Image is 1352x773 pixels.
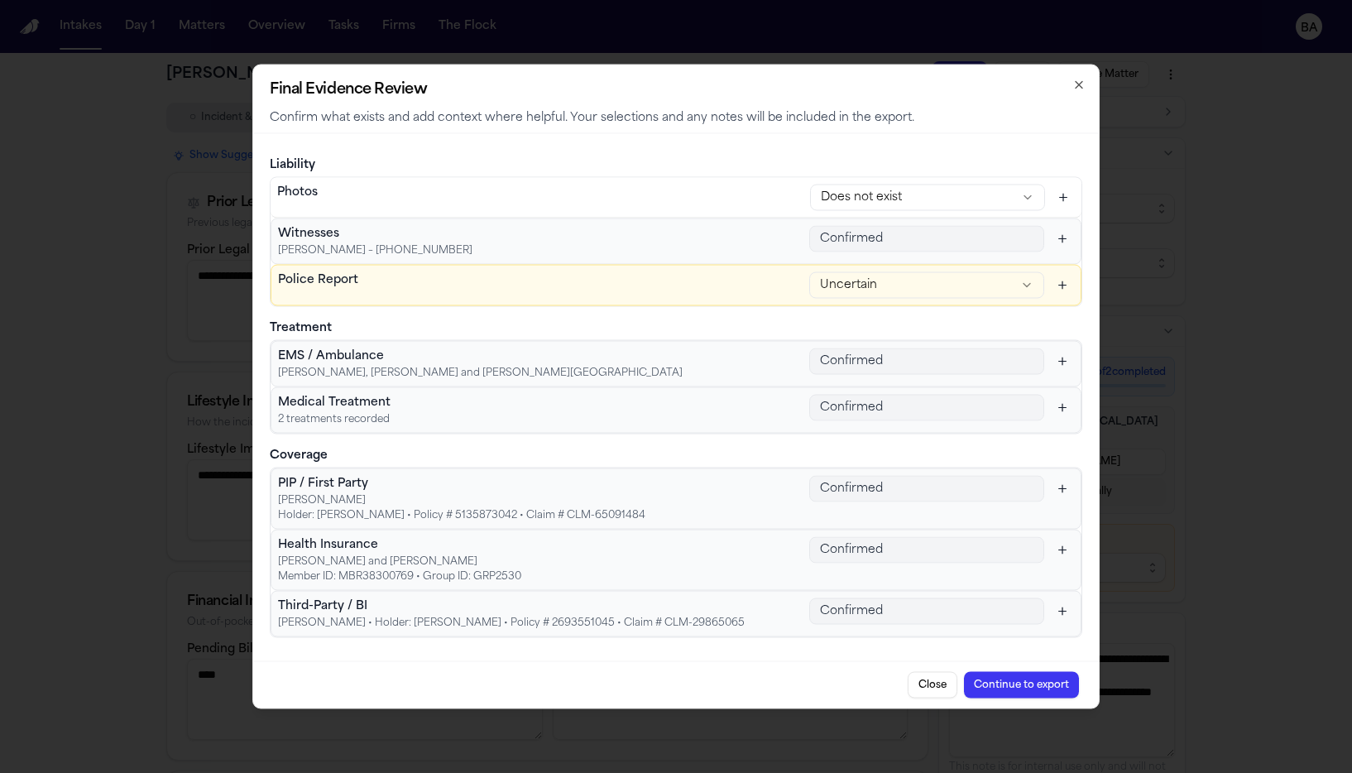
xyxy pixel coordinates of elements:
[278,617,745,630] div: [PERSON_NAME] • Holder: [PERSON_NAME] • Policy # 2693551045 • Claim # CLM-29865065
[809,395,1044,421] div: Medical Treatment status (locked)
[1052,186,1075,209] button: Add context for Photos
[278,348,683,365] div: EMS / Ambulance
[270,448,1082,464] h3: Coverage
[1051,350,1074,373] button: Add context for EMS / Ambulance
[810,185,1045,211] button: Photos status
[270,157,1082,174] h3: Liability
[270,110,1082,127] p: Confirm what exists and add context where helpful. Your selections and any notes will be included...
[964,672,1079,699] button: Continue to export
[1051,539,1074,562] button: Add context for Health Insurance
[278,367,683,380] div: [PERSON_NAME], [PERSON_NAME] and [PERSON_NAME][GEOGRAPHIC_DATA]
[1051,228,1074,251] button: Add context for Witnesses
[278,476,645,492] div: PIP / First Party
[809,226,1044,252] div: Witnesses status (locked)
[1051,274,1074,297] button: Add context for Police Report
[908,672,957,699] button: Close
[278,226,472,242] div: Witnesses
[278,537,521,554] div: Health Insurance
[278,395,391,411] div: Medical Treatment
[278,509,645,522] div: Holder: [PERSON_NAME] • Policy # 5135873042 • Claim # CLM-65091484
[1051,396,1074,420] button: Add context for Medical Treatment
[809,476,1044,502] div: PIP / First Party status (locked)
[277,185,318,201] div: Photos
[278,598,745,615] div: Third-Party / BI
[809,272,1044,299] button: Police Report status
[270,320,1082,337] h3: Treatment
[278,494,645,507] div: [PERSON_NAME]
[270,79,1082,102] h2: Final Evidence Review
[278,413,391,426] div: 2 treatments recorded
[809,598,1044,625] div: Third-Party / BI status (locked)
[809,348,1044,375] div: EMS / Ambulance status (locked)
[278,570,521,583] div: Member ID: MBR38300769 • Group ID: GRP2530
[278,555,521,569] div: [PERSON_NAME] and [PERSON_NAME]
[1051,478,1074,501] button: Add context for PIP / First Party
[1051,600,1074,623] button: Add context for Third-Party / BI
[278,272,358,289] div: Police Report
[278,244,472,257] div: [PERSON_NAME] – [PHONE_NUMBER]
[809,537,1044,564] div: Health Insurance status (locked)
